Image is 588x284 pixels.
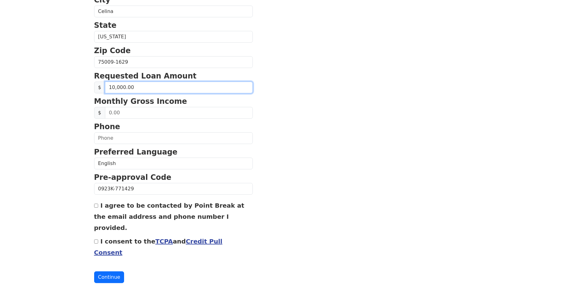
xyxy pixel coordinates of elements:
strong: State [94,21,117,30]
strong: Pre-approval Code [94,173,172,182]
input: Pre-approval Code [94,183,253,195]
input: City [94,6,253,17]
button: Continue [94,271,124,283]
input: 0.00 [105,82,253,93]
label: I consent to the and [94,238,223,256]
strong: Preferred Language [94,148,177,156]
input: 0.00 [105,107,253,119]
p: Monthly Gross Income [94,96,253,107]
strong: Zip Code [94,46,131,55]
input: Zip Code [94,56,253,68]
strong: Phone [94,122,120,131]
a: TCPA [155,238,173,245]
span: $ [94,107,105,119]
input: Phone [94,132,253,144]
span: $ [94,82,105,93]
strong: Requested Loan Amount [94,72,197,80]
label: I agree to be contacted by Point Break at the email address and phone number I provided. [94,202,244,231]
